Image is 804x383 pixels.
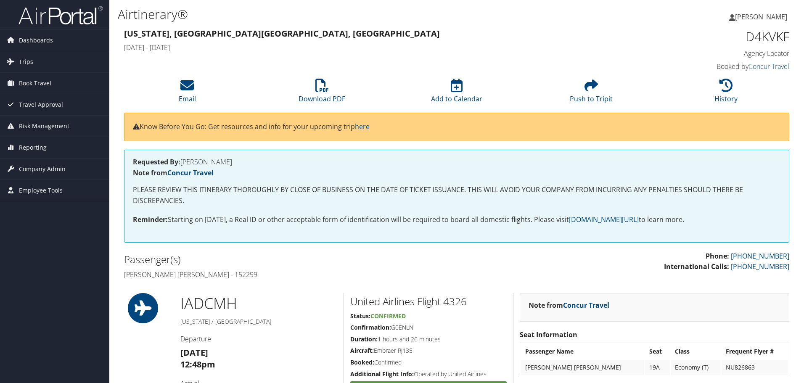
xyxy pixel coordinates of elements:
strong: Status: [350,312,370,320]
strong: 12:48pm [180,359,215,370]
h2: Passenger(s) [124,252,450,267]
p: PLEASE REVIEW THIS ITINERARY THOROUGHLY BY CLOSE OF BUSINESS ON THE DATE OF TICKET ISSUANCE. THIS... [133,185,780,206]
a: [PHONE_NUMBER] [731,251,789,261]
a: [PERSON_NAME] [729,4,796,29]
span: Dashboards [19,30,53,51]
th: Passenger Name [521,344,644,359]
strong: Aircraft: [350,346,374,354]
span: Confirmed [370,312,406,320]
h4: [PERSON_NAME] [133,158,780,165]
td: 19A [645,360,670,375]
p: Starting on [DATE], a Real ID or other acceptable form of identification will be required to boar... [133,214,780,225]
h5: G0ENLN [350,323,507,332]
span: [PERSON_NAME] [735,12,787,21]
h5: Operated by United Airlines [350,370,507,378]
h2: United Airlines Flight 4326 [350,294,507,309]
strong: [DATE] [180,347,208,358]
h5: [US_STATE] / [GEOGRAPHIC_DATA] [180,317,337,326]
h5: 1 hours and 26 minutes [350,335,507,343]
th: Class [671,344,720,359]
a: Add to Calendar [431,83,482,103]
a: Concur Travel [563,301,609,310]
a: History [714,83,738,103]
h4: [PERSON_NAME] [PERSON_NAME] - 152299 [124,270,450,279]
h1: D4KVKF [632,28,789,45]
strong: Booked: [350,358,374,366]
strong: Duration: [350,335,378,343]
strong: Additional Flight Info: [350,370,414,378]
h4: Departure [180,334,337,343]
strong: Seat Information [520,330,577,339]
td: NU826863 [722,360,788,375]
strong: Phone: [706,251,729,261]
h1: IAD CMH [180,293,337,314]
span: Travel Approval [19,94,63,115]
strong: Note from [529,301,609,310]
a: here [355,122,370,131]
strong: Reminder: [133,215,168,224]
td: [PERSON_NAME] [PERSON_NAME] [521,360,644,375]
a: [DOMAIN_NAME][URL] [569,215,639,224]
td: Economy (T) [671,360,720,375]
a: [PHONE_NUMBER] [731,262,789,271]
a: Download PDF [299,83,345,103]
h4: Booked by [632,62,789,71]
strong: Note from [133,168,214,177]
strong: International Calls: [664,262,729,271]
h4: Agency Locator [632,49,789,58]
a: Concur Travel [167,168,214,177]
strong: Requested By: [133,157,180,166]
span: Reporting [19,137,47,158]
strong: Confirmation: [350,323,391,331]
strong: [US_STATE], [GEOGRAPHIC_DATA] [GEOGRAPHIC_DATA], [GEOGRAPHIC_DATA] [124,28,440,39]
span: Trips [19,51,33,72]
p: Know Before You Go: Get resources and info for your upcoming trip [133,122,780,132]
h5: Embraer RJ135 [350,346,507,355]
span: Company Admin [19,158,66,180]
img: airportal-logo.png [19,5,103,25]
h5: Confirmed [350,358,507,367]
span: Risk Management [19,116,69,137]
th: Seat [645,344,670,359]
a: Email [179,83,196,103]
h4: [DATE] - [DATE] [124,43,620,52]
span: Employee Tools [19,180,63,201]
span: Book Travel [19,73,51,94]
th: Frequent Flyer # [722,344,788,359]
a: Push to Tripit [570,83,613,103]
a: Concur Travel [748,62,789,71]
h1: Airtinerary® [118,5,570,23]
